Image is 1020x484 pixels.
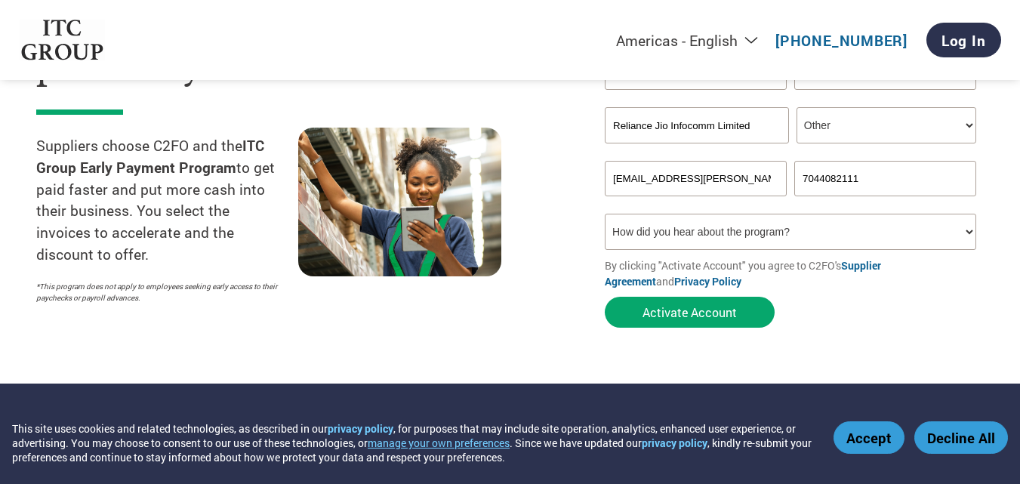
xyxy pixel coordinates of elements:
a: privacy policy [328,421,393,436]
button: Decline All [914,421,1008,454]
a: Privacy Policy [674,274,741,288]
button: Accept [834,421,904,454]
p: *This program does not apply to employees seeking early access to their paychecks or payroll adva... [36,281,283,304]
div: Invalid first name or first name is too long [605,91,787,101]
img: ITC Group [20,20,106,61]
a: Log In [926,23,1001,57]
p: Suppliers choose C2FO and the to get paid faster and put more cash into their business. You selec... [36,135,298,266]
a: privacy policy [642,436,707,450]
input: Your company name* [605,107,789,143]
a: [PHONE_NUMBER] [775,31,908,50]
select: Title/Role [797,107,976,143]
strong: ITC Group Early Payment Program [36,136,264,177]
button: Activate Account [605,297,775,328]
div: Invalid last name or last name is too long [794,91,976,101]
div: This site uses cookies and related technologies, as described in our , for purposes that may incl... [12,421,812,464]
img: supply chain worker [298,128,501,276]
input: Phone* [794,161,976,196]
input: Invalid Email format [605,161,787,196]
div: Inavlid Email Address [605,198,787,208]
button: manage your own preferences [368,436,510,450]
a: Supplier Agreement [605,258,881,288]
div: Invalid company name or company name is too long [605,145,976,155]
p: By clicking "Activate Account" you agree to C2FO's and [605,257,984,289]
div: Inavlid Phone Number [794,198,976,208]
